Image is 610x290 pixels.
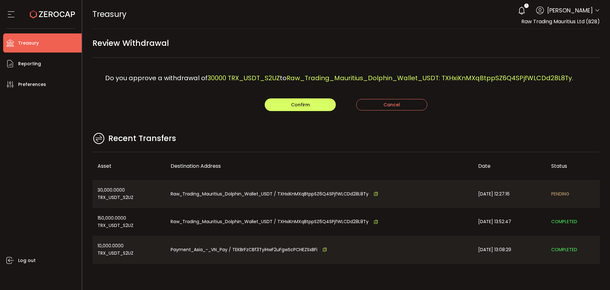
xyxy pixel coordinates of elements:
span: Payment_Asia_-_VN_Pay / TEKBrFzCBf3TyiHwF2uFgwScPCHEZSxBFi [171,246,317,253]
div: 150,000.0000 TRX_USDT_S2UZ [92,208,166,236]
span: Preferences [18,80,46,89]
span: Raw_Trading_Mauritius_Dolphin_Wallet_USDT / TXHxiKnMXqBtppSZ6Q4SPjfWLCDd28L8Ty [171,218,369,225]
div: [DATE] 13:08:29 [473,236,546,264]
span: Confirm [291,102,310,108]
span: COMPLETED [551,218,577,225]
span: Treasury [18,39,39,48]
button: Confirm [265,98,336,111]
span: [PERSON_NAME] [547,6,593,15]
div: Asset [92,162,166,170]
div: Date [473,162,546,170]
span: Do you approve a withdrawal of [105,74,207,82]
div: [DATE] 13:52:47 [473,208,546,236]
div: Destination Address [166,162,473,170]
div: Status [546,162,600,170]
span: COMPLETED [551,246,577,253]
span: Review Withdrawal [92,36,169,50]
div: 10,000.0000 TRX_USDT_S2UZ [92,236,166,264]
span: PENDING [551,190,569,198]
div: 30,000.0000 TRX_USDT_S2UZ [92,180,166,208]
span: 30000 TRX_USDT_S2UZ [207,74,280,82]
span: Raw_Trading_Mauritius_Dolphin_Wallet_USDT: TXHxiKnMXqBtppSZ6Q4SPjfWLCDd28L8Ty. [287,74,573,82]
span: Log out [18,256,36,265]
span: Raw_Trading_Mauritius_Dolphin_Wallet_USDT / TXHxiKnMXqBtppSZ6Q4SPjfWLCDd28L8Ty [171,190,369,198]
span: Raw Trading Mauritius Ltd (B2B) [521,18,600,25]
span: Treasury [92,9,126,20]
div: [DATE] 12:27:16 [473,180,546,208]
span: 1 [526,4,527,8]
span: Recent Transfers [108,132,176,145]
iframe: Chat Widget [578,259,610,290]
button: Cancel [356,99,427,110]
span: Cancel [383,102,400,108]
span: Reporting [18,59,41,68]
span: to [280,74,287,82]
